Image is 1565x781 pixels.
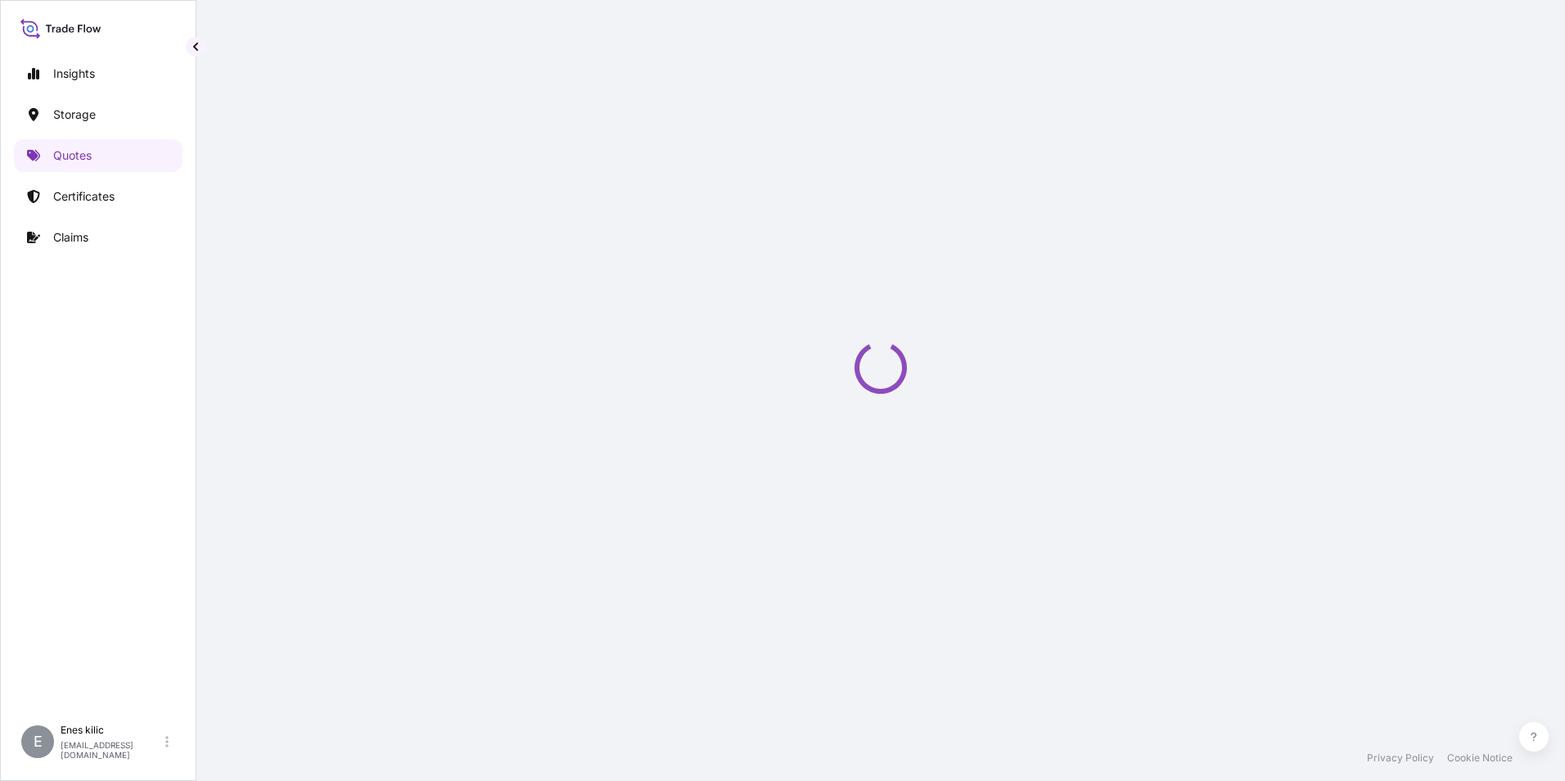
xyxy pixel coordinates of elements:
a: Claims [14,221,183,254]
p: Quotes [53,147,92,164]
p: Insights [53,65,95,82]
p: Storage [53,106,96,123]
p: Claims [53,229,88,246]
a: Certificates [14,180,183,213]
a: Privacy Policy [1367,752,1434,765]
a: Cookie Notice [1447,752,1513,765]
p: Certificates [53,188,115,205]
a: Insights [14,57,183,90]
a: Quotes [14,139,183,172]
p: Enes kilic [61,724,162,737]
span: E [34,734,43,750]
a: Storage [14,98,183,131]
p: [EMAIL_ADDRESS][DOMAIN_NAME] [61,740,162,760]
